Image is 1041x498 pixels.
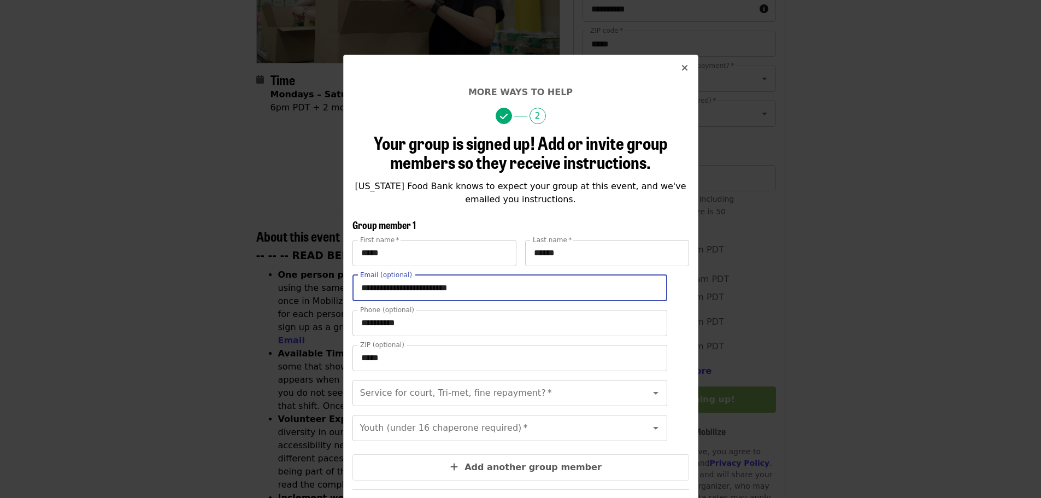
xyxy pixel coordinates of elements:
[533,237,572,243] label: Last name
[681,63,688,73] i: times icon
[352,240,516,266] input: First name
[360,342,404,348] label: ZIP (optional)
[374,130,668,174] span: Your group is signed up! Add or invite group members so they receive instructions.
[352,345,667,371] input: ZIP (optional)
[352,310,667,336] input: Phone (optional)
[468,87,573,97] span: More ways to help
[352,218,416,232] span: Group member 1
[648,420,663,436] button: Open
[360,237,399,243] label: First name
[355,181,686,204] span: [US_STATE] Food Bank knows to expect your group at this event, and we've emailed you instructions.
[464,462,602,472] span: Add another group member
[360,307,414,313] label: Phone (optional)
[450,462,458,472] i: plus icon
[360,272,412,278] label: Email (optional)
[352,454,689,481] button: Add another group member
[530,108,546,124] span: 2
[648,385,663,401] button: Open
[352,275,667,301] input: Email (optional)
[500,112,508,122] i: check icon
[672,55,698,81] button: Close
[525,240,689,266] input: Last name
